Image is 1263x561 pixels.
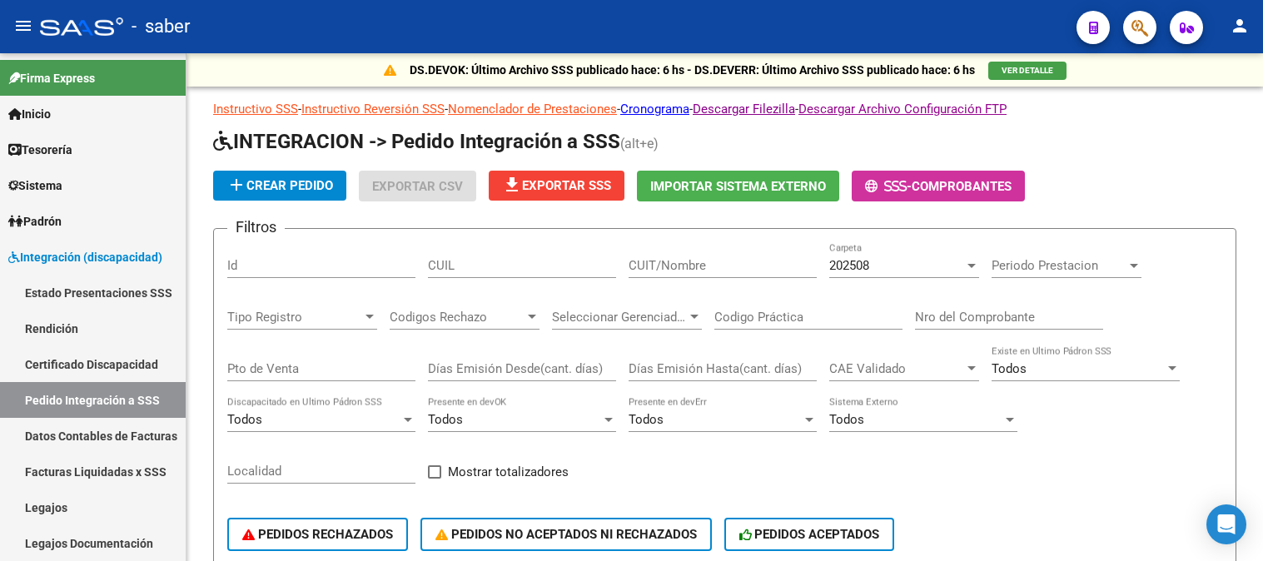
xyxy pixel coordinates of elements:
div: Open Intercom Messenger [1206,504,1246,544]
span: Todos [227,412,262,427]
h3: Filtros [227,216,285,239]
mat-icon: file_download [502,175,522,195]
button: Exportar SSS [489,171,624,201]
a: Instructivo SSS [213,102,298,117]
span: CAE Validado [829,361,964,376]
button: -Comprobantes [852,171,1025,201]
a: Nomenclador de Prestaciones [448,102,617,117]
mat-icon: person [1230,16,1250,36]
span: Inicio [8,105,51,123]
span: Crear Pedido [226,178,333,193]
a: Descargar Archivo Configuración FTP [798,102,1007,117]
span: Comprobantes [912,179,1012,194]
mat-icon: menu [13,16,33,36]
span: - [865,179,912,194]
span: Todos [428,412,463,427]
span: Mostrar totalizadores [448,462,569,482]
p: DS.DEVOK: Último Archivo SSS publicado hace: 6 hs - DS.DEVERR: Último Archivo SSS publicado hace:... [410,61,975,79]
button: PEDIDOS ACEPTADOS [724,518,895,551]
span: Firma Express [8,69,95,87]
span: 202508 [829,258,869,273]
span: Importar Sistema Externo [650,179,826,194]
p: - - - - - [213,100,1236,118]
span: Seleccionar Gerenciador [552,310,687,325]
button: PEDIDOS NO ACEPTADOS NI RECHAZADOS [420,518,712,551]
span: Todos [992,361,1027,376]
button: Importar Sistema Externo [637,171,839,201]
span: PEDIDOS NO ACEPTADOS NI RECHAZADOS [435,527,697,542]
span: Exportar CSV [372,179,463,194]
a: Instructivo Reversión SSS [301,102,445,117]
span: Todos [629,412,664,427]
button: VER DETALLE [988,62,1067,80]
span: PEDIDOS ACEPTADOS [739,527,880,542]
a: Cronograma [620,102,689,117]
span: Integración (discapacidad) [8,248,162,266]
button: Exportar CSV [359,171,476,201]
span: Periodo Prestacion [992,258,1126,273]
span: Sistema [8,176,62,195]
span: Codigos Rechazo [390,310,525,325]
span: INTEGRACION -> Pedido Integración a SSS [213,130,620,153]
span: Tipo Registro [227,310,362,325]
span: Exportar SSS [502,178,611,193]
button: Crear Pedido [213,171,346,201]
span: (alt+e) [620,136,659,151]
span: Tesorería [8,141,72,159]
span: Padrón [8,212,62,231]
span: - saber [132,8,190,45]
a: Descargar Filezilla [693,102,795,117]
span: Todos [829,412,864,427]
span: PEDIDOS RECHAZADOS [242,527,393,542]
span: VER DETALLE [1002,66,1053,75]
button: PEDIDOS RECHAZADOS [227,518,408,551]
mat-icon: add [226,175,246,195]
